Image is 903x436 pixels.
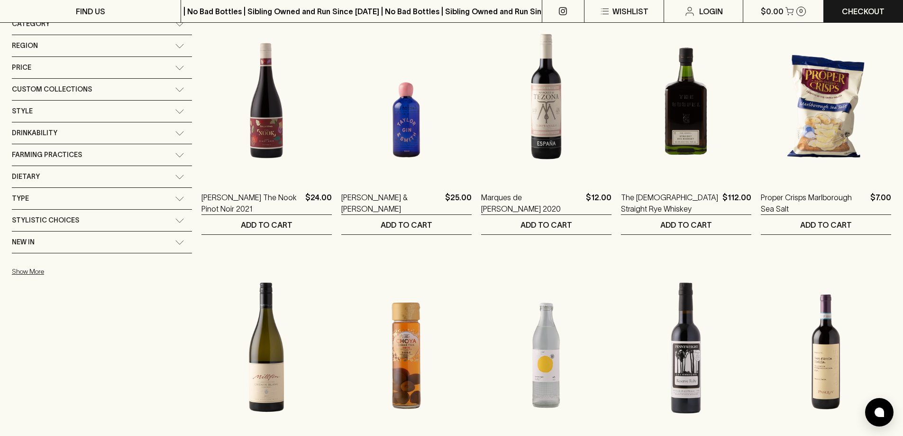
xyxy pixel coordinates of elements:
[621,215,751,234] button: ADD TO CART
[12,149,82,161] span: Farming Practices
[12,210,192,231] div: Stylistic Choices
[12,214,79,226] span: Stylistic Choices
[12,122,192,144] div: Drinkability
[800,219,852,231] p: ADD TO CART
[660,219,712,231] p: ADD TO CART
[586,192,611,214] p: $12.00
[761,215,891,234] button: ADD TO CART
[12,188,192,209] div: Type
[875,408,884,417] img: bubble-icon
[612,6,648,17] p: Wishlist
[201,11,332,177] img: Buller The Nook Pinot Noir 2021
[76,6,105,17] p: FIND US
[12,101,192,122] div: Style
[12,83,92,95] span: Custom Collections
[341,215,472,234] button: ADD TO CART
[201,192,301,214] a: [PERSON_NAME] The Nook Pinot Noir 2021
[201,263,332,429] img: Millton Te Arai Chenin Blanc 2024
[241,219,292,231] p: ADD TO CART
[12,262,136,281] button: Show More
[842,6,885,17] p: Checkout
[481,192,582,214] a: Marques de [PERSON_NAME] 2020
[621,192,719,214] a: The [DEMOGRAPHIC_DATA] Straight Rye Whiskey
[520,219,572,231] p: ADD TO CART
[12,144,192,166] div: Farming Practices
[12,79,192,100] div: Custom Collections
[621,263,751,429] img: Pennyweight Reserve Ruby
[761,6,784,17] p: $0.00
[341,263,472,429] img: The Choya Single Year Golden Ume Fruit Liqueur
[341,11,472,177] img: Taylor & Smith Gin
[12,166,192,187] div: Dietary
[381,219,432,231] p: ADD TO CART
[761,192,867,214] a: Proper Crisps Marlborough Sea Salt
[12,171,40,183] span: Dietary
[12,193,29,204] span: Type
[761,263,891,429] img: Pasqua Nero d'Avola 2023
[12,105,33,117] span: Style
[621,11,751,177] img: The Gospel Straight Rye Whiskey
[722,192,751,214] p: $112.00
[12,232,192,253] div: New In
[445,192,472,214] p: $25.00
[799,9,803,14] p: 0
[12,18,50,30] span: Category
[12,62,31,74] span: Price
[201,215,332,234] button: ADD TO CART
[12,127,57,139] span: Drinkability
[12,57,192,78] div: Price
[12,40,38,52] span: Region
[341,192,441,214] a: [PERSON_NAME] & [PERSON_NAME]
[870,192,891,214] p: $7.00
[12,35,192,56] div: Region
[481,11,611,177] img: Marques de Tezona Tempranillo 2020
[305,192,332,214] p: $24.00
[12,13,192,35] div: Category
[699,6,723,17] p: Login
[12,236,35,248] span: New In
[481,215,611,234] button: ADD TO CART
[761,11,891,177] img: Proper Crisps Marlborough Sea Salt
[481,263,611,429] img: Strangelove Yuzu Soda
